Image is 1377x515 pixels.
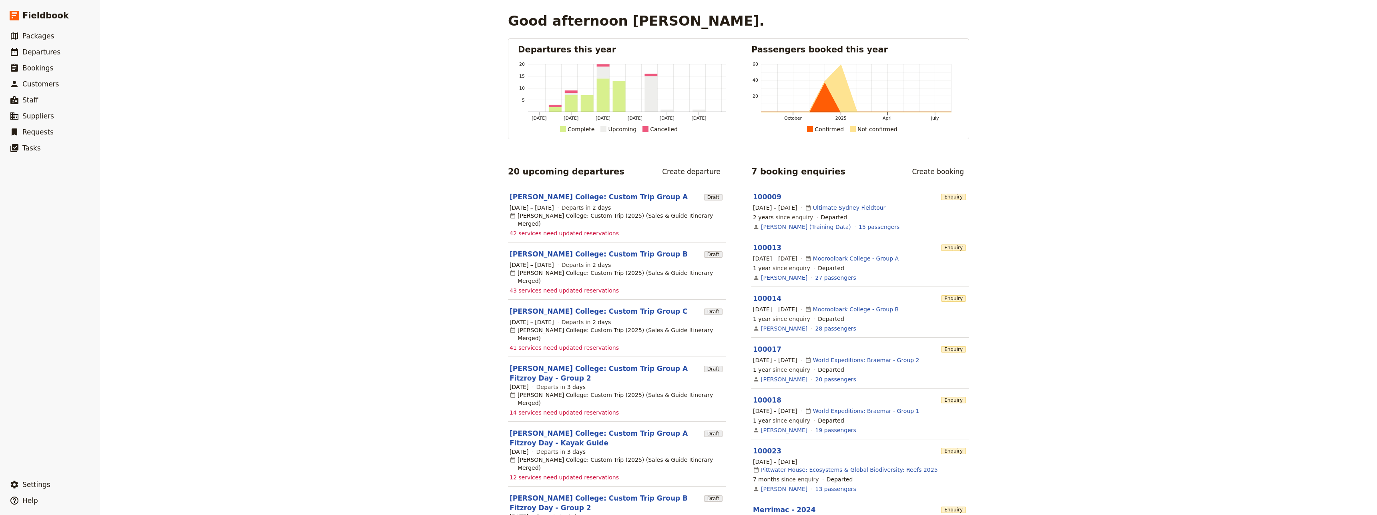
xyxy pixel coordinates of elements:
h2: 7 booking enquiries [751,166,845,178]
span: 12 services need updated reservations [510,473,619,481]
span: Enquiry [941,507,966,513]
span: 7 months [753,476,779,483]
span: [DATE] – [DATE] [753,458,797,466]
span: 41 services need updated reservations [510,344,619,352]
span: Draft [704,495,723,502]
span: [DATE] – [DATE] [510,318,554,326]
span: since enquiry [753,264,810,272]
span: 2 days [592,262,611,268]
tspan: [DATE] [564,116,578,121]
span: Departures [22,48,60,56]
span: Customers [22,80,59,88]
div: Departed [821,213,847,221]
span: Tasks [22,144,41,152]
span: [DATE] – [DATE] [753,356,797,364]
span: Draft [704,309,723,315]
tspan: 60 [753,62,758,67]
a: World Expeditions: Braemar - Group 1 [813,407,919,415]
span: 1 year [753,417,771,424]
a: 100009 [753,193,781,201]
div: Departed [818,417,844,425]
tspan: 20 [753,94,758,99]
div: Departed [827,475,853,483]
span: Departs in [562,204,611,212]
span: Settings [22,481,50,489]
span: Enquiry [941,346,966,353]
h2: 20 upcoming departures [508,166,624,178]
div: [PERSON_NAME] College: Custom Trip (2025) (Sales & Guide Itinerary Merged) [510,269,724,285]
a: Merrimac - 2024 [753,506,816,514]
span: 1 year [753,367,771,373]
span: Enquiry [941,244,966,251]
a: [PERSON_NAME] [761,485,807,493]
span: Departs in [562,261,611,269]
span: 2 days [592,319,611,325]
span: since enquiry [753,417,810,425]
tspan: [DATE] [532,116,546,121]
h2: Departures this year [518,44,726,56]
span: Draft [704,251,723,258]
div: [PERSON_NAME] College: Custom Trip (2025) (Sales & Guide Itinerary Merged) [510,212,724,228]
a: [PERSON_NAME] College: Custom Trip Group B Fitzroy Day - Group 2 [510,493,701,513]
h2: Passengers booked this year [751,44,959,56]
span: [DATE] – [DATE] [510,261,554,269]
tspan: 40 [753,78,758,83]
h1: Good afternoon [PERSON_NAME]. [508,13,765,29]
a: [PERSON_NAME] [761,274,807,282]
span: Enquiry [941,448,966,454]
span: Help [22,497,38,505]
a: 100018 [753,396,781,404]
a: Pittwater House: Ecosystems & Global Biodiversity: Reefs 2025 [761,466,938,474]
div: Cancelled [650,124,678,134]
div: Departed [818,366,844,374]
a: 100014 [753,295,781,303]
a: Mooroolbark College - Group A [813,254,899,263]
a: Ultimate Sydney Fieldtour [813,204,886,212]
div: [PERSON_NAME] College: Custom Trip (2025) (Sales & Guide Itinerary Merged) [510,391,724,407]
span: 1 year [753,316,771,322]
span: since enquiry [753,213,813,221]
tspan: 5 [522,98,525,103]
div: [PERSON_NAME] College: Custom Trip (2025) (Sales & Guide Itinerary Merged) [510,326,724,342]
a: [PERSON_NAME] College: Custom Trip Group C [510,307,688,316]
a: View the passengers for this booking [815,325,856,333]
tspan: 15 [519,74,525,79]
tspan: 10 [519,86,525,91]
span: Fieldbook [22,10,69,22]
a: World Expeditions: Braemar - Group 2 [813,356,919,364]
a: Create departure [657,165,726,178]
div: Departed [818,264,844,272]
span: [DATE] [510,383,528,391]
a: 100017 [753,345,781,353]
a: [PERSON_NAME] [761,375,807,383]
tspan: October [784,116,802,121]
div: Confirmed [815,124,844,134]
span: [DATE] [510,448,528,456]
span: Staff [22,96,38,104]
span: [DATE] – [DATE] [753,407,797,415]
span: Enquiry [941,295,966,302]
span: 42 services need updated reservations [510,229,619,237]
a: 100013 [753,244,781,252]
span: 3 days [567,449,586,455]
a: [PERSON_NAME] (Training Data) [761,223,851,231]
span: Departs in [536,448,586,456]
span: [DATE] – [DATE] [510,204,554,212]
a: View the passengers for this booking [815,485,856,493]
span: Enquiry [941,194,966,200]
span: Suppliers [22,112,54,120]
a: [PERSON_NAME] College: Custom Trip Group B [510,249,688,259]
span: [DATE] – [DATE] [753,254,797,263]
a: View the passengers for this booking [859,223,899,231]
a: [PERSON_NAME] College: Custom Trip Group A [510,192,688,202]
a: [PERSON_NAME] College: Custom Trip Group A Fitzroy Day - Kayak Guide [510,429,701,448]
span: 2 years [753,214,774,220]
span: 14 services need updated reservations [510,409,619,417]
tspan: [DATE] [628,116,642,121]
tspan: [DATE] [660,116,674,121]
div: [PERSON_NAME] College: Custom Trip (2025) (Sales & Guide Itinerary Merged) [510,456,724,472]
span: since enquiry [753,475,819,483]
div: Not confirmed [857,124,897,134]
a: 100023 [753,447,781,455]
a: View the passengers for this booking [815,274,856,282]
